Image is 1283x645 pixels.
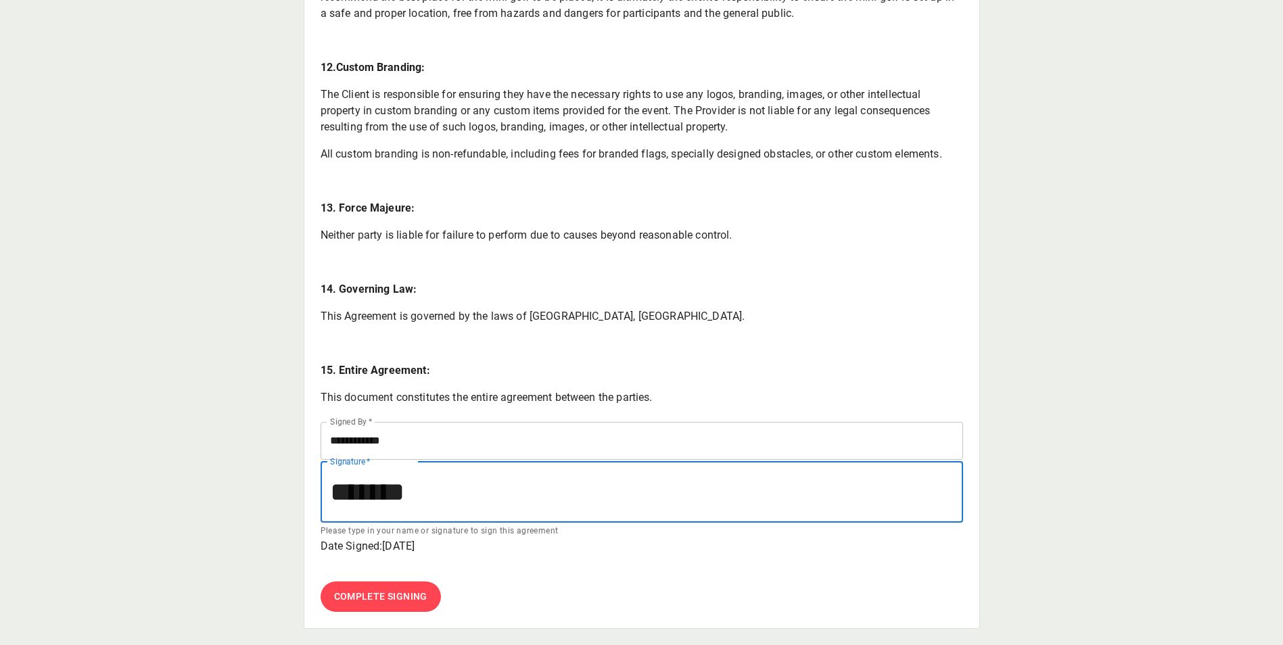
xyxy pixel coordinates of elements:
button: Complete Signing [321,581,441,612]
p: Neither party is liable for failure to perform due to causes beyond reasonable control. [321,227,963,243]
span: Complete Signing [334,588,427,605]
p: Date Signed: [DATE] [321,538,963,554]
strong: 15. Entire Agreement: [321,364,430,377]
strong: 12.Custom Branding: [321,61,425,74]
strong: 13. Force Majeure: [321,201,415,214]
p: Please type in your name or signature to sign this agreement [321,525,963,538]
p: This Agreement is governed by the laws of [GEOGRAPHIC_DATA], [GEOGRAPHIC_DATA]. [321,308,963,325]
p: The Client is responsible for ensuring they have the necessary rights to use any logos, branding,... [321,87,963,135]
p: All custom branding is non-refundable, including fees for branded flags, specially designed obsta... [321,146,963,162]
p: This document constitutes the entire agreement between the parties. [321,389,963,406]
label: Signed By [330,416,372,427]
label: Signature [330,456,371,467]
strong: 14. Governing Law: [321,283,417,295]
